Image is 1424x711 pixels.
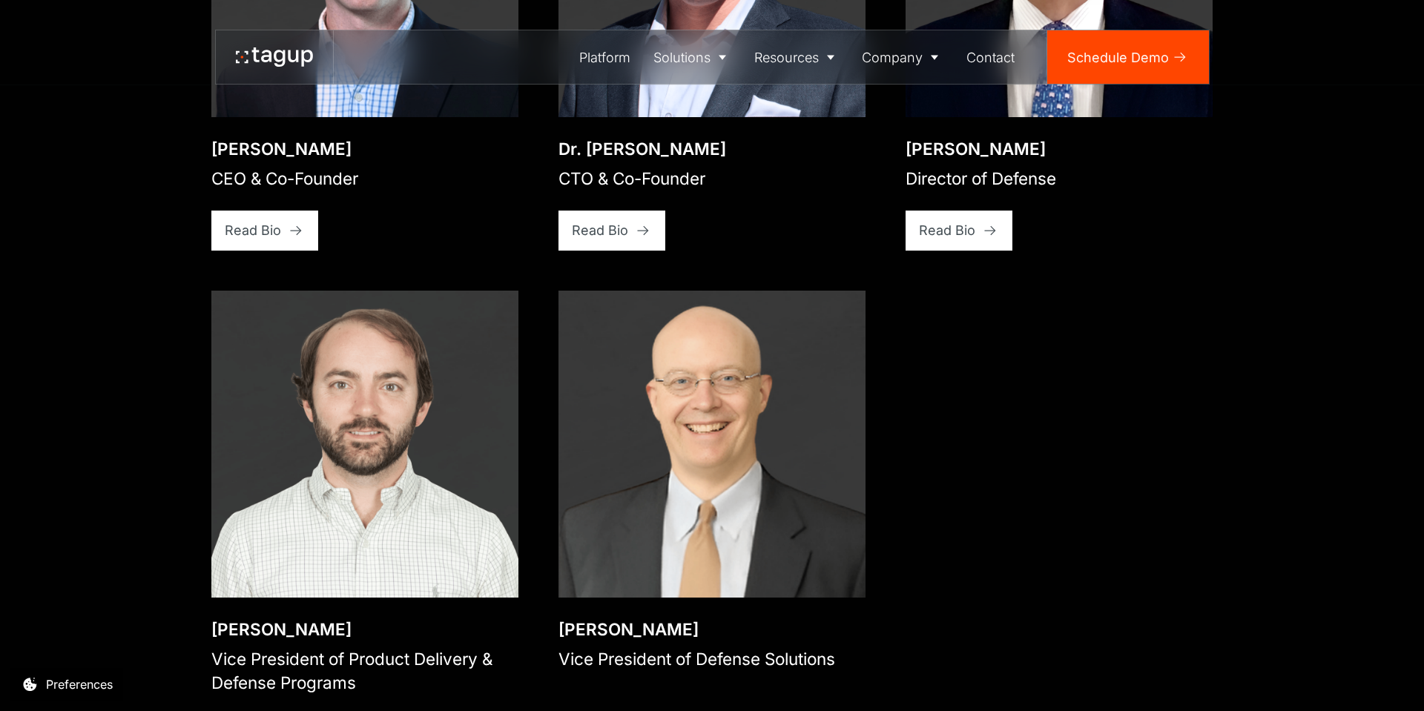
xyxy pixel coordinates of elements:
div: Read Bio [572,220,628,240]
div: Read Bio [225,220,281,240]
a: Open bio popup [211,291,518,598]
div: CTO & Co-Founder [558,167,726,191]
img: Dr. Charles W. Parker, III [558,291,866,598]
a: Platform [567,30,642,84]
div: Contact [966,47,1015,67]
div: Company [862,47,923,67]
a: Contact [955,30,1026,84]
div: Platform [579,47,630,67]
div: [PERSON_NAME] [211,137,358,161]
img: Rory Polera [211,291,518,598]
div: Vice President of Defense Solutions [558,647,835,671]
div: Vice President of Product Delivery & Defense Programs [211,647,518,694]
div: [PERSON_NAME] [906,137,1056,161]
div: Schedule Demo [1067,47,1169,67]
div: Dr. [PERSON_NAME] [558,137,726,161]
a: Read Bio [211,211,318,251]
div: Read Bio [919,220,975,240]
div: [PERSON_NAME] [558,618,835,641]
div: CEO & Co-Founder [211,167,358,191]
div: [PERSON_NAME] [211,618,518,641]
a: Open bio popup [558,291,866,598]
a: Read Bio [906,211,1012,251]
div: Preferences [46,675,113,693]
div: Resources [754,47,819,67]
a: Solutions [642,30,743,84]
div: Solutions [653,47,711,67]
div: Director of Defense [906,167,1056,191]
a: Read Bio [558,211,665,251]
a: Schedule Demo [1047,30,1209,84]
a: Company [851,30,955,84]
a: Resources [742,30,851,84]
